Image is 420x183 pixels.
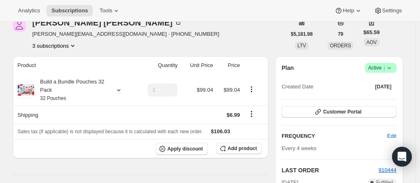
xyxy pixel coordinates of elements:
[382,130,401,143] button: Edit
[282,132,387,140] h2: FREQUENCY
[216,143,262,154] button: Add product
[40,95,66,101] small: 32 Pouches
[343,7,354,14] span: Help
[136,56,180,74] th: Quantity
[282,83,313,91] span: Created Date
[366,39,376,45] span: AOV
[51,7,88,14] span: Subscriptions
[156,143,208,155] button: Apply discount
[13,19,26,32] span: Anna Perelman
[291,31,313,37] span: $5,181.98
[226,112,240,118] span: $6.99
[282,64,294,72] h2: Plan
[211,128,230,134] span: $106.03
[13,56,136,74] th: Product
[387,132,396,140] span: Edit
[282,145,316,151] span: Every 4 weeks
[245,109,258,118] button: Shipping actions
[369,5,407,16] button: Settings
[18,7,40,14] span: Analytics
[32,42,77,50] button: Product actions
[330,43,351,49] span: ORDERS
[13,5,45,16] button: Analytics
[375,83,392,90] span: [DATE]
[32,30,219,38] span: [PERSON_NAME][EMAIL_ADDRESS][DOMAIN_NAME] · [PHONE_NUMBER]
[363,28,380,37] span: $65.59
[228,145,257,152] span: Add product
[167,146,203,152] span: Apply discount
[333,28,348,40] button: 79
[298,43,306,49] span: LTV
[46,5,93,16] button: Subscriptions
[378,166,396,174] button: 910444
[197,87,213,93] span: $99.04
[323,109,361,115] span: Customer Portal
[224,87,240,93] span: $99.04
[368,64,393,72] span: Active
[282,166,378,174] h2: LAST ORDER
[378,167,396,173] a: 910444
[392,147,412,167] div: Open Intercom Messenger
[32,19,182,27] div: [PERSON_NAME] [PERSON_NAME]
[18,129,203,134] span: Sales tax (if applicable) is not displayed because it is calculated with each new order.
[34,78,108,102] div: Build a Bundle Pouches 32 Pack
[338,31,343,37] span: 79
[99,7,112,14] span: Tools
[245,85,258,94] button: Product actions
[13,106,136,124] th: Shipping
[216,56,242,74] th: Price
[180,56,215,74] th: Unit Price
[286,28,318,40] button: $5,181.98
[383,65,385,71] span: |
[282,106,396,118] button: Customer Portal
[382,7,402,14] span: Settings
[370,81,397,93] button: [DATE]
[95,5,125,16] button: Tools
[330,5,367,16] button: Help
